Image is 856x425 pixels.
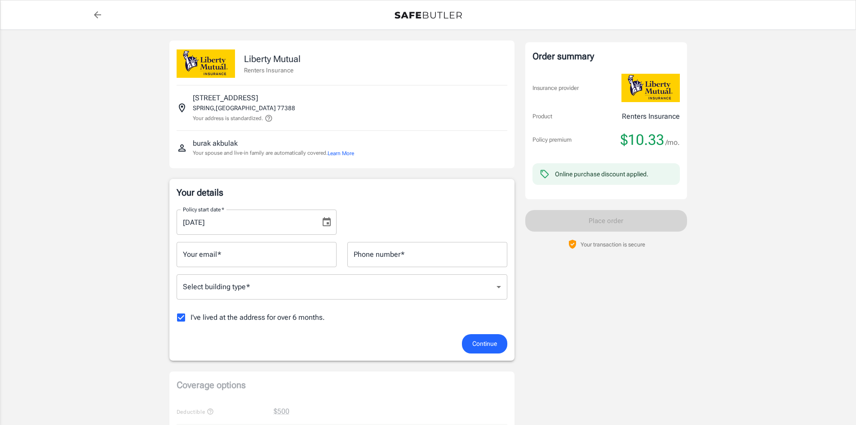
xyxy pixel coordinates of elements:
div: Order summary [532,49,680,63]
svg: Insured address [177,103,187,113]
p: Liberty Mutual [244,52,301,66]
span: I've lived at the address for over 6 months. [191,312,325,323]
a: back to quotes [89,6,106,24]
p: SPRING , [GEOGRAPHIC_DATA] 77388 [193,103,295,112]
p: Renters Insurance [244,66,301,75]
p: Renters Insurance [622,111,680,122]
p: Product [532,112,552,121]
img: Liberty Mutual [177,49,235,78]
button: Continue [462,334,507,353]
button: Learn More [328,149,354,157]
div: Online purchase discount applied. [555,170,648,179]
p: burak akbulak [193,138,238,149]
img: Back to quotes [395,12,462,19]
input: Enter email [177,242,337,267]
input: Enter number [347,242,507,267]
label: Policy start date [183,206,224,213]
p: [STREET_ADDRESS] [193,93,258,103]
p: Your details [177,186,507,199]
p: Your address is standardized. [193,114,263,122]
svg: Insured person [177,143,187,153]
p: Your transaction is secure [581,240,645,249]
button: Choose date, selected date is Sep 5, 2025 [318,213,336,231]
input: MM/DD/YYYY [177,210,314,235]
span: Continue [472,338,497,349]
span: /mo. [665,136,680,149]
p: Insurance provider [532,84,579,93]
img: Liberty Mutual [621,74,680,102]
span: $10.33 [621,131,664,149]
p: Policy premium [532,135,572,144]
p: Your spouse and live-in family are automatically covered. [193,149,354,157]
